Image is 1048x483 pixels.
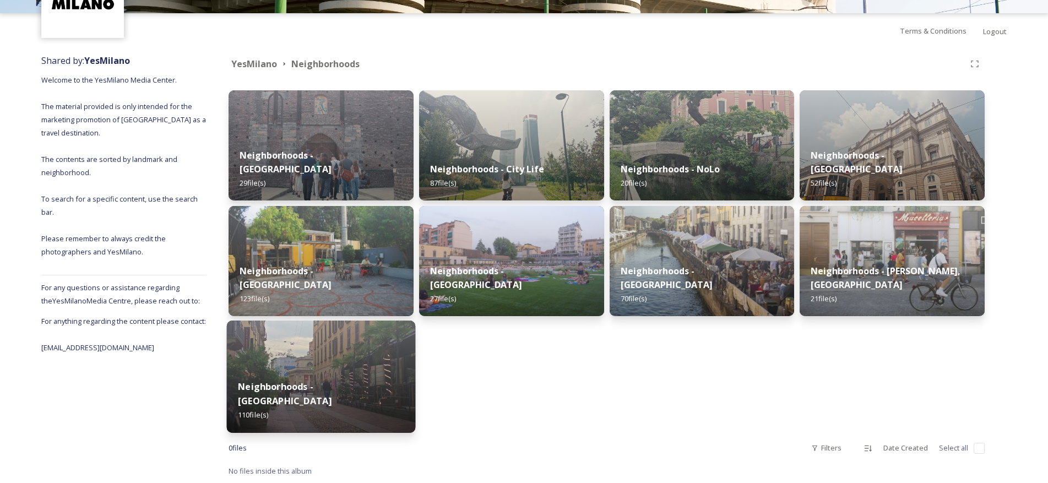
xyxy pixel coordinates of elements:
span: 0 file s [229,443,247,453]
img: Sarpi_YesMilano_AnnaDellaBadia_3009.jpg [800,206,985,316]
strong: Neighborhoods - [GEOGRAPHIC_DATA] [240,265,332,291]
img: Mercato_Navigli_YesMilano_AnnaDellaBadia_4230.JPG [610,206,795,316]
span: 29 file(s) [240,178,265,188]
span: Logout [983,26,1007,36]
img: Dergano_YesMilano_AnnaDellaBadia_3826.jpg [229,206,414,316]
strong: Neighborhoods - [GEOGRAPHIC_DATA] [621,265,713,291]
strong: YesMilano [231,58,277,70]
span: For any questions or assistance regarding the YesMilano Media Centre, please reach out to: [41,283,200,306]
span: 21 file(s) [811,294,837,303]
span: No files inside this album [229,466,312,476]
img: ptveneziaa01916814.jpg [227,321,415,433]
strong: Neighborhoods - [GEOGRAPHIC_DATA] [430,265,522,291]
img: MARTESANA01886548.jpg [610,90,795,200]
span: For anything regarding the content please contact: [EMAIL_ADDRESS][DOMAIN_NAME] [41,316,208,352]
strong: Neighborhoods - City Life [430,163,544,175]
strong: Neighborhoods - [GEOGRAPHIC_DATA] [811,149,903,175]
img: BagniMisteriosi_YesMilano_AnnaDellaBadia_3189.jpg [419,206,604,316]
span: Welcome to the YesMilano Media Center. The material provided is only intended for the marketing p... [41,75,208,257]
div: Filters [806,437,847,459]
div: Date Created [878,437,933,459]
span: Terms & Conditions [900,26,966,36]
img: CITYLIFE01413296.jpg [419,90,604,200]
img: DUOMO01730644.jpg [800,90,985,200]
span: 27 file(s) [430,294,456,303]
span: 110 file(s) [238,410,268,420]
strong: Neighborhoods - [PERSON_NAME], [GEOGRAPHIC_DATA] [811,265,960,291]
strong: Neighborhoods - [GEOGRAPHIC_DATA] [238,381,332,407]
span: Shared by: [41,55,130,67]
span: 123 file(s) [240,294,269,303]
strong: YesMilano [84,55,130,67]
span: 70 file(s) [621,294,647,303]
strong: Neighborhoods - NoLo [621,163,720,175]
a: Terms & Conditions [900,24,983,37]
img: SEMPIONE.CASTELLO01660420.jpg [229,90,414,200]
span: Select all [939,443,968,453]
strong: Neighborhoods - [GEOGRAPHIC_DATA] [240,149,332,175]
span: 87 file(s) [430,178,456,188]
span: 20 file(s) [621,178,647,188]
span: 52 file(s) [811,178,837,188]
strong: Neighborhoods [291,58,360,70]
